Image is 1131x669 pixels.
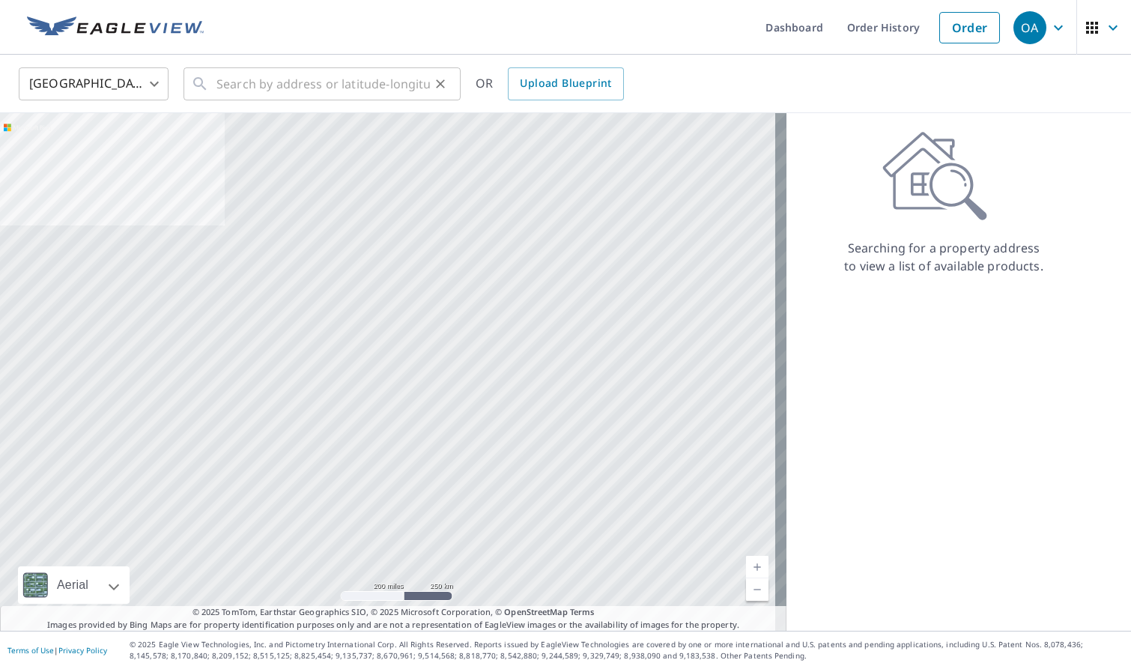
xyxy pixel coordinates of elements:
[19,63,169,105] div: [GEOGRAPHIC_DATA]
[216,63,430,105] input: Search by address or latitude-longitude
[52,566,93,604] div: Aerial
[7,646,107,655] p: |
[746,578,768,601] a: Current Level 5, Zoom Out
[430,73,451,94] button: Clear
[18,566,130,604] div: Aerial
[520,74,611,93] span: Upload Blueprint
[130,639,1124,662] p: © 2025 Eagle View Technologies, Inc. and Pictometry International Corp. All Rights Reserved. Repo...
[192,606,595,619] span: © 2025 TomTom, Earthstar Geographics SIO, © 2025 Microsoft Corporation, ©
[570,606,595,617] a: Terms
[1013,11,1046,44] div: OA
[58,645,107,656] a: Privacy Policy
[746,556,768,578] a: Current Level 5, Zoom In
[476,67,624,100] div: OR
[27,16,204,39] img: EV Logo
[939,12,1000,43] a: Order
[843,239,1044,275] p: Searching for a property address to view a list of available products.
[504,606,567,617] a: OpenStreetMap
[508,67,623,100] a: Upload Blueprint
[7,645,54,656] a: Terms of Use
